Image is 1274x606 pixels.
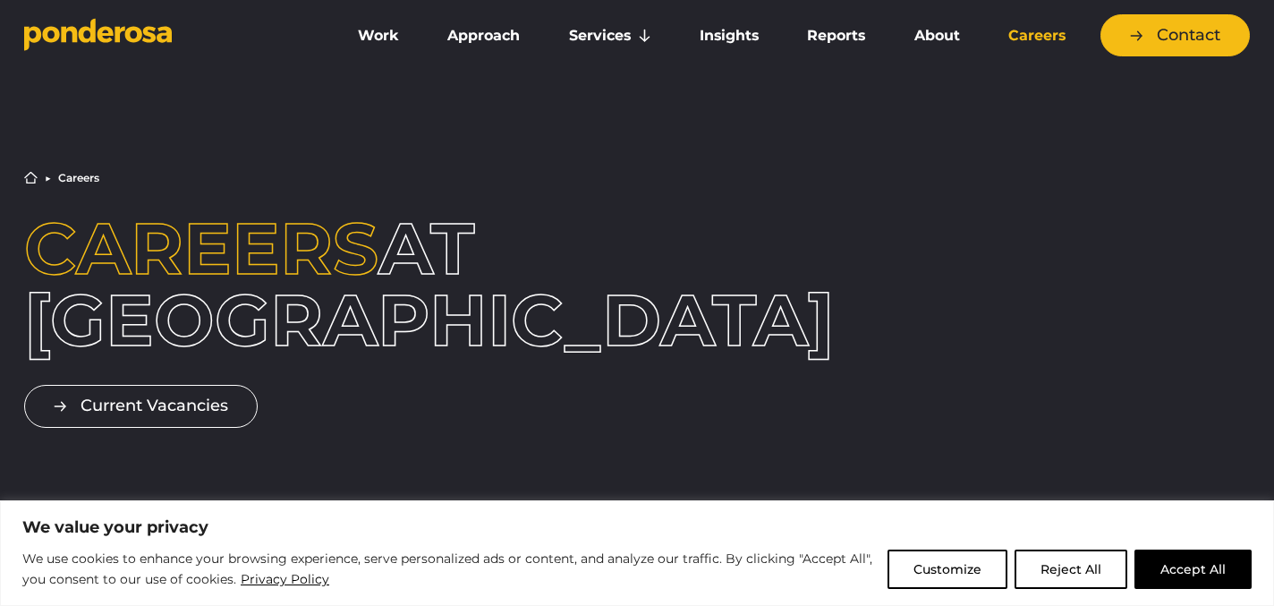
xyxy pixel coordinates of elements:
[1134,550,1252,589] button: Accept All
[24,18,310,54] a: Go to homepage
[240,568,330,590] a: Privacy Policy
[58,173,99,184] li: Careers
[679,17,779,55] a: Insights
[45,173,51,184] li: ▶︎
[786,17,886,55] a: Reports
[548,17,672,55] a: Services
[1015,550,1127,589] button: Reject All
[22,549,874,591] p: We use cookies to enhance your browsing experience, serve personalized ads or content, and analyz...
[24,213,519,356] h1: at [GEOGRAPHIC_DATA]
[427,17,540,55] a: Approach
[24,205,378,292] span: Careers
[888,550,1007,589] button: Customize
[1100,14,1250,56] a: Contact
[337,17,420,55] a: Work
[22,516,1252,538] p: We value your privacy
[24,385,258,427] a: Current Vacancies
[24,171,38,184] a: Home
[893,17,980,55] a: About
[988,17,1086,55] a: Careers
